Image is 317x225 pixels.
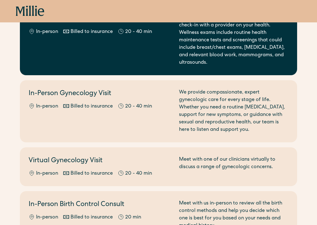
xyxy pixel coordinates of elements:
a: Virtual Gynecology VisitIn-personBilled to insurance20 - 40 minMeet with one of our clinicians vi... [20,147,297,186]
div: In-person [36,103,58,110]
div: We provide compassionate, expert gynecologic care for every stage of life. Whether you need a rou... [179,89,288,134]
a: In-Person Gynecology VisitIn-personBilled to insurance20 - 40 minWe provide compassionate, expert... [20,80,297,142]
div: 20 - 40 min [125,103,152,110]
h2: Virtual Gynecology Visit [29,156,172,166]
div: In-person [36,170,58,177]
h2: In-Person Birth Control Consult [29,200,172,210]
div: 20 - 40 min [125,170,152,177]
div: Meet with one of our clinicians virtually to discuss a range of gynecologic concerns. [179,156,288,177]
div: In-person [36,214,58,221]
div: Billed to insurance [71,28,113,36]
div: In-person [36,28,58,36]
div: Billed to insurance [71,103,113,110]
div: Billed to insurance [71,170,113,177]
div: Billed to insurance [71,214,113,221]
div: 20 min [125,214,141,221]
h2: In-Person Gynecology Visit [29,89,172,99]
div: 20 - 40 min [125,28,152,36]
div: Annual wellness exams are a great time to check-in with a provider on your health. Wellness exams... [179,14,288,67]
a: Annual Wellness ExamIn-personBilled to insurance20 - 40 minAnnual wellness exams are a great time... [20,6,297,75]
